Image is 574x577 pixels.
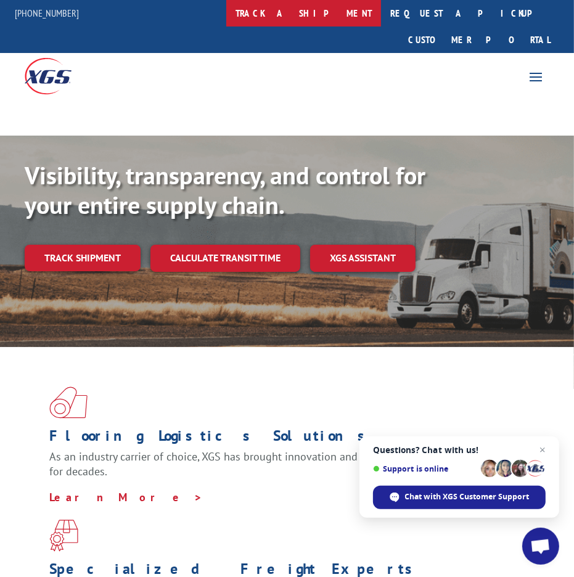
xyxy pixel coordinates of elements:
[49,387,88,419] img: xgs-icon-total-supply-chain-intelligence-red
[150,245,300,271] a: Calculate transit time
[25,159,425,221] b: Visibility, transparency, and control for your entire supply chain.
[310,245,416,271] a: XGS ASSISTANT
[399,27,559,53] a: Customer Portal
[373,445,546,455] span: Questions? Chat with us!
[522,528,559,565] a: Open chat
[373,486,546,509] span: Chat with XGS Customer Support
[49,449,509,478] span: As an industry carrier of choice, XGS has brought innovation and dedication to flooring logistics...
[49,490,203,504] a: Learn More >
[25,245,141,271] a: Track shipment
[49,428,515,449] h1: Flooring Logistics Solutions
[15,7,79,19] a: [PHONE_NUMBER]
[49,520,78,552] img: xgs-icon-focused-on-flooring-red
[373,464,477,473] span: Support is online
[405,491,530,502] span: Chat with XGS Customer Support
